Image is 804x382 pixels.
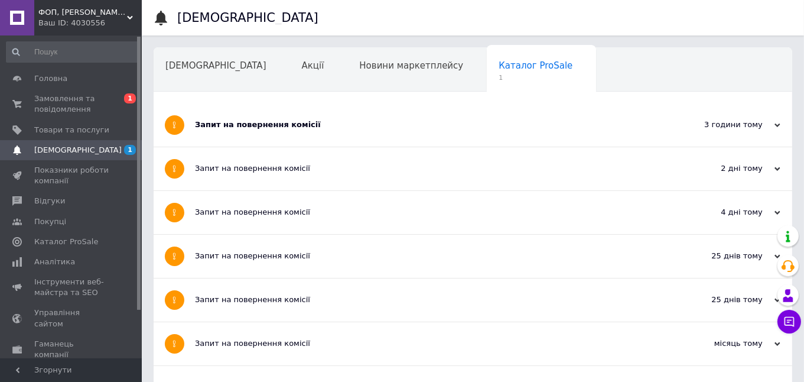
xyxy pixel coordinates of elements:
span: Каталог ProSale [499,60,572,71]
div: 3 години тому [662,119,780,130]
span: Показники роботи компанії [34,165,109,186]
span: Гаманець компанії [34,339,109,360]
div: Запит на повернення комісії [195,338,662,349]
input: Пошук [6,41,139,63]
h1: [DEMOGRAPHIC_DATA] [177,11,318,25]
span: Аналітика [34,257,75,267]
button: Чат з покупцем [777,310,801,334]
div: Запит на повернення комісії [195,207,662,218]
span: Відгуки [34,196,65,206]
span: Товари та послуги [34,125,109,135]
span: ФОП, Kremin.dron [38,7,127,18]
div: Запит на повернення комісії [195,251,662,261]
span: Замовлення та повідомлення [34,93,109,115]
span: 1 [124,145,136,155]
span: [DEMOGRAPHIC_DATA] [165,60,266,71]
div: 25 днів тому [662,294,780,305]
span: [DEMOGRAPHIC_DATA] [34,145,122,156]
span: Покупці [34,216,66,227]
span: Новини маркетплейсу [359,60,463,71]
span: 1 [124,93,136,103]
span: 1 [499,73,572,82]
span: Інструменти веб-майстра та SEO [34,277,109,298]
div: місяць тому [662,338,780,349]
div: Запит на повернення комісії [195,119,662,130]
div: 25 днів тому [662,251,780,261]
span: Акції [302,60,324,71]
span: Управління сайтом [34,307,109,329]
div: Запит на повернення комісії [195,163,662,174]
div: Ваш ID: 4030556 [38,18,142,28]
div: Запит на повернення комісії [195,294,662,305]
div: 4 дні тому [662,207,780,218]
span: Головна [34,73,67,84]
span: Каталог ProSale [34,237,98,247]
div: 2 дні тому [662,163,780,174]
